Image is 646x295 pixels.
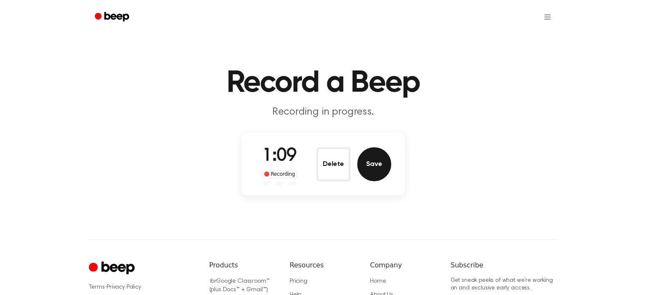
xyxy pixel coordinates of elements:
a: forGoogle Classroom™ (plus Docs™ + Gmail™) [209,278,270,293]
a: Pricing [290,278,307,284]
h6: Company [370,260,437,270]
a: Beep [89,9,137,25]
h1: Record a Beep [106,68,541,98]
a: Terms [89,284,105,290]
button: Open menu [537,7,558,27]
a: Privacy Policy [107,284,141,290]
div: · [89,283,196,292]
h6: Resources [290,260,356,270]
button: Save Audio Record [357,147,391,181]
h6: Subscribe [451,260,558,270]
p: Get sneak peeks of what we’re working on and exclusive early access. [451,277,558,292]
h6: Products [209,260,276,270]
i: for [209,278,217,284]
p: Recording in progress. [160,105,486,119]
a: Cruip [89,260,137,277]
span: 1:09 [262,147,296,165]
a: Home [370,278,386,284]
div: Recording [262,170,297,178]
button: Delete Audio Record [316,147,350,181]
